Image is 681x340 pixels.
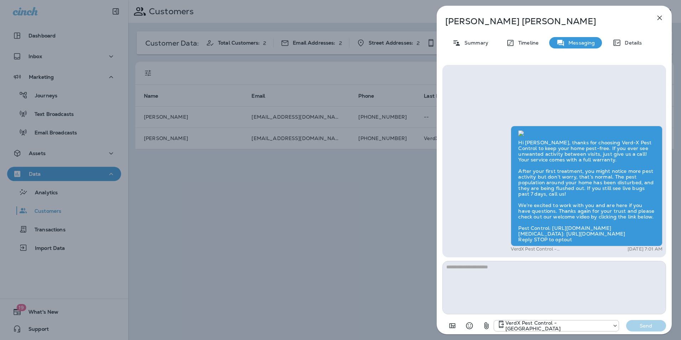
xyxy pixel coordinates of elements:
[621,40,642,46] p: Details
[462,319,477,333] button: Select an emoji
[445,16,640,26] p: [PERSON_NAME] [PERSON_NAME]
[628,246,662,252] p: [DATE] 7:01 AM
[511,126,662,246] div: Hi [PERSON_NAME], thanks for choosing Verd-X Pest Control to keep your home pest-free. If you eve...
[461,40,488,46] p: Summary
[445,319,459,333] button: Add in a premade template
[565,40,595,46] p: Messaging
[515,40,539,46] p: Timeline
[518,130,524,136] img: twilio-download
[511,246,602,252] p: VerdX Pest Control - [GEOGRAPHIC_DATA]
[494,320,619,331] div: +1 (770) 758-7657
[505,320,609,331] p: VerdX Pest Control - [GEOGRAPHIC_DATA]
